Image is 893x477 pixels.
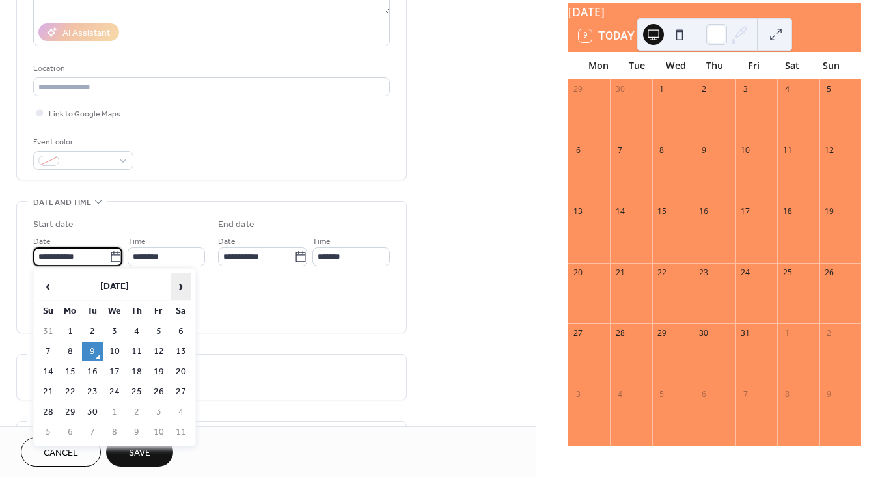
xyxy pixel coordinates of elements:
div: 7 [614,144,625,156]
div: 17 [740,206,751,217]
div: Event color [33,135,131,149]
td: 25 [126,383,147,402]
div: 29 [573,83,584,94]
div: Location [33,62,387,75]
div: 8 [782,389,793,400]
div: 1 [656,83,667,94]
div: 15 [656,206,667,217]
span: Time [312,235,331,249]
th: Su [38,302,59,321]
td: 16 [82,362,103,381]
div: 8 [656,144,667,156]
td: 10 [104,342,125,361]
div: 1 [782,328,793,339]
div: 23 [698,267,709,278]
td: 9 [126,423,147,442]
span: Date and time [33,196,91,210]
td: 23 [82,383,103,402]
td: 21 [38,383,59,402]
span: Date [33,235,51,249]
td: 2 [126,403,147,422]
div: 5 [823,83,834,94]
button: Save [106,437,173,467]
div: 25 [782,267,793,278]
td: 1 [104,403,125,422]
div: 3 [573,389,584,400]
div: 18 [782,206,793,217]
td: 9 [82,342,103,361]
td: 28 [38,403,59,422]
div: 10 [740,144,751,156]
th: We [104,302,125,321]
div: 9 [698,144,709,156]
td: 3 [104,322,125,341]
th: Mo [60,302,81,321]
span: Link to Google Maps [49,107,120,121]
div: 2 [823,328,834,339]
td: 8 [104,423,125,442]
td: 11 [171,423,191,442]
div: Tue [618,52,657,79]
td: 31 [38,322,59,341]
div: 26 [823,267,834,278]
div: 2 [698,83,709,94]
td: 4 [171,403,191,422]
td: 10 [148,423,169,442]
div: Sun [812,52,851,79]
td: 20 [171,362,191,381]
span: Date [218,235,236,249]
div: 6 [573,144,584,156]
td: 26 [148,383,169,402]
span: Save [129,446,150,460]
div: 11 [782,144,793,156]
td: 18 [126,362,147,381]
td: 12 [148,342,169,361]
div: 21 [614,267,625,278]
td: 6 [60,423,81,442]
div: Mon [579,52,618,79]
div: 20 [573,267,584,278]
td: 27 [171,383,191,402]
th: Fr [148,302,169,321]
div: 7 [740,389,751,400]
div: 6 [698,389,709,400]
div: Fri [734,52,773,79]
div: 5 [656,389,667,400]
td: 7 [82,423,103,442]
td: 29 [60,403,81,422]
div: 28 [614,328,625,339]
div: Start date [33,218,74,232]
div: 12 [823,144,834,156]
div: Sat [773,52,812,79]
td: 11 [126,342,147,361]
th: Th [126,302,147,321]
div: 22 [656,267,667,278]
td: 17 [104,362,125,381]
td: 5 [148,322,169,341]
td: 24 [104,383,125,402]
td: 7 [38,342,59,361]
td: 19 [148,362,169,381]
div: Thu [695,52,734,79]
td: 22 [60,383,81,402]
button: 9Today [574,26,639,46]
td: 1 [60,322,81,341]
div: 14 [614,206,625,217]
div: 19 [823,206,834,217]
div: 24 [740,267,751,278]
div: 9 [823,389,834,400]
button: Cancel [21,437,101,467]
span: Time [128,235,146,249]
div: End date [218,218,254,232]
div: 31 [740,328,751,339]
td: 4 [126,322,147,341]
td: 6 [171,322,191,341]
span: › [171,273,191,299]
div: 27 [573,328,584,339]
td: 30 [82,403,103,422]
div: 29 [656,328,667,339]
div: 4 [782,83,793,94]
td: 14 [38,362,59,381]
td: 13 [171,342,191,361]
